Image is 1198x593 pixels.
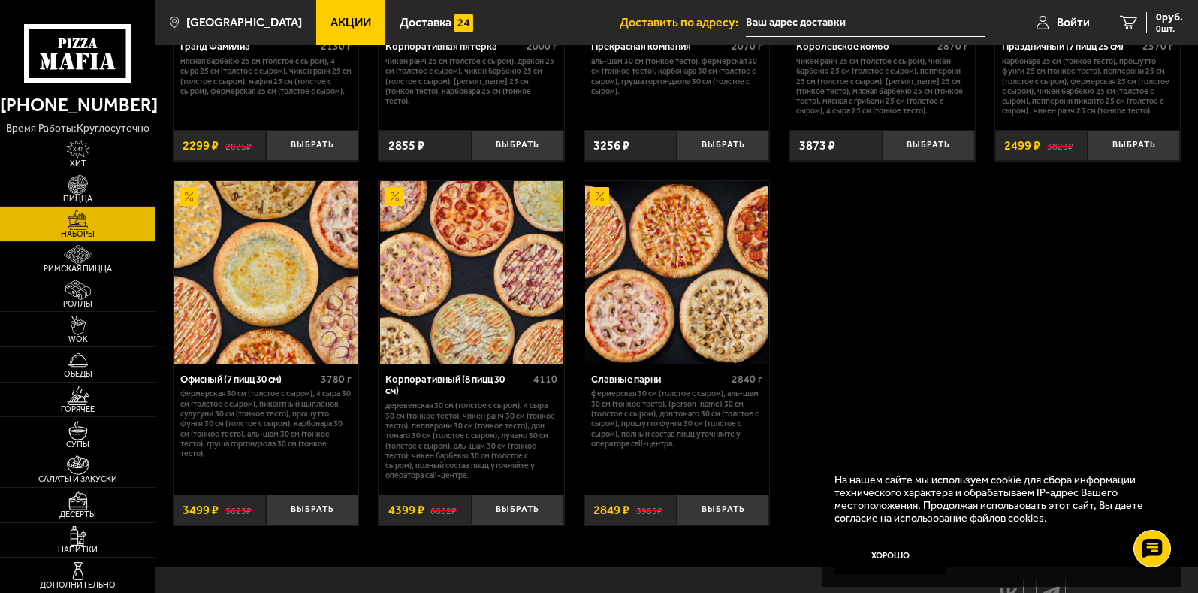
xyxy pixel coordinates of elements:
span: Доставить по адресу: [620,17,746,29]
span: 4399 ₽ [388,504,424,516]
img: Акционный [385,187,404,206]
button: Выбрать [883,130,975,161]
a: АкционныйОфисный (7 пицц 30 см) [174,181,359,364]
span: 2849 ₽ [593,504,629,516]
img: Корпоративный (8 пицц 30 см) [380,181,563,364]
span: 2499 ₽ [1004,139,1040,152]
button: Выбрать [266,495,358,525]
s: 5623 ₽ [225,504,252,516]
p: Деревенская 30 см (толстое с сыром), 4 сыра 30 см (тонкое тесто), Чикен Ранч 30 см (тонкое тесто)... [385,401,557,480]
img: Акционный [180,187,198,206]
div: Славные парни [591,374,728,386]
span: 2070 г [732,40,762,53]
a: АкционныйКорпоративный (8 пицц 30 см) [379,181,564,364]
span: 2870 г [937,40,968,53]
img: Славные парни [585,181,768,364]
div: Королевское комбо [796,41,933,53]
p: Карбонара 25 см (тонкое тесто), Прошутто Фунги 25 см (тонкое тесто), Пепперони 25 см (толстое с с... [1002,56,1173,116]
img: Офисный (7 пицц 30 см) [174,181,357,364]
span: 3780 г [321,373,352,386]
button: Выбрать [472,495,564,525]
p: Чикен Ранч 25 см (толстое с сыром), Дракон 25 см (толстое с сыром), Чикен Барбекю 25 см (толстое ... [385,56,557,106]
div: Корпоративный (8 пицц 30 см) [385,374,529,398]
button: Выбрать [1088,130,1180,161]
div: Прекрасная компания [591,41,728,53]
p: Чикен Ранч 25 см (толстое с сыром), Чикен Барбекю 25 см (толстое с сыром), Пепперони 25 см (толст... [796,56,967,116]
div: Гранд Фамилиа [180,41,317,53]
p: Аль-Шам 30 см (тонкое тесто), Фермерская 30 см (тонкое тесто), Карбонара 30 см (толстое с сыром),... [591,56,762,96]
span: 3499 ₽ [183,504,219,516]
span: 2840 г [732,373,762,386]
span: 3873 ₽ [799,139,835,152]
s: 3823 ₽ [1047,139,1073,152]
button: Хорошо [834,537,947,575]
button: Выбрать [266,130,358,161]
button: Выбрать [472,130,564,161]
s: 6602 ₽ [430,504,457,516]
span: [GEOGRAPHIC_DATA] [186,17,302,29]
span: 2570 г [1142,40,1173,53]
span: 2299 ₽ [183,139,219,152]
button: Выбрать [677,495,769,525]
button: Выбрать [677,130,769,161]
div: Офисный (7 пицц 30 см) [180,374,317,386]
p: Мясная Барбекю 25 см (толстое с сыром), 4 сыра 25 см (толстое с сыром), Чикен Ранч 25 см (толстое... [180,56,352,96]
s: 2825 ₽ [225,139,252,152]
p: Фермерская 30 см (толстое с сыром), 4 сыра 30 см (толстое с сыром), Пикантный цыплёнок сулугуни 3... [180,389,352,458]
input: Ваш адрес доставки [746,9,985,37]
span: 2130 г [321,40,352,53]
div: Корпоративная пятерка [385,41,522,53]
span: Доставка [400,17,451,29]
s: 3985 ₽ [636,504,662,516]
p: На нашем сайте мы используем cookie для сбора информации технического характера и обрабатываем IP... [834,473,1160,525]
span: 3256 ₽ [593,139,629,152]
span: 0 руб. [1156,12,1183,23]
p: Фермерская 30 см (толстое с сыром), Аль-Шам 30 см (тонкое тесто), [PERSON_NAME] 30 см (толстое с ... [591,389,762,449]
img: Акционный [590,187,609,206]
div: Праздничный (7 пицц 25 см) [1002,41,1139,53]
a: АкционныйСлавные парни [584,181,770,364]
span: Акции [330,17,371,29]
span: 4110 [533,373,557,386]
img: 15daf4d41897b9f0e9f617042186c801.svg [454,14,473,32]
span: Войти [1057,17,1090,29]
span: 0 шт. [1156,24,1183,33]
span: 2000 г [527,40,557,53]
span: 2855 ₽ [388,139,424,152]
